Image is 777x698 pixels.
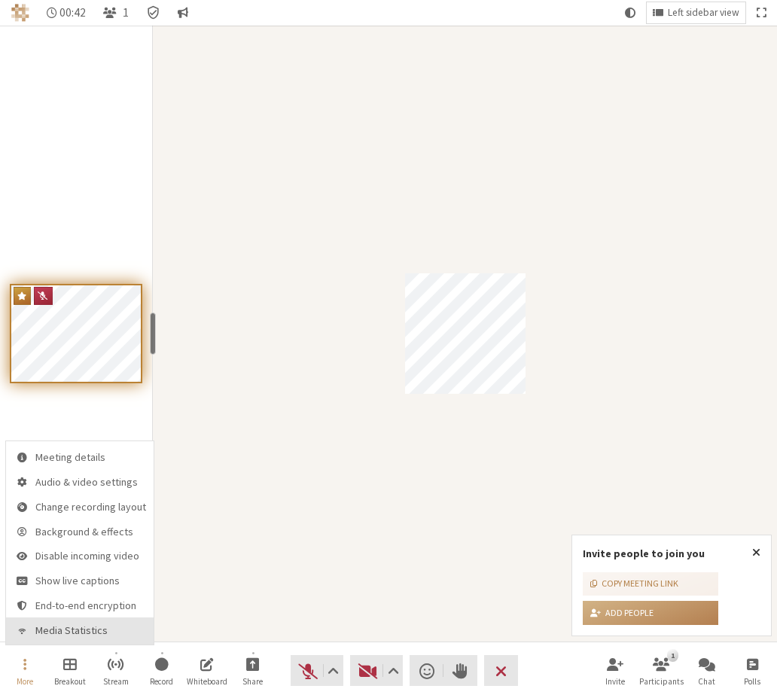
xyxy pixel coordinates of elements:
[324,655,343,686] button: Audio settings
[640,651,682,691] button: Open participant list
[744,677,760,686] span: Polls
[484,655,518,686] button: End or leave meeting
[6,441,154,468] button: Wes's Meeting
[123,6,129,19] span: 1
[153,26,777,642] section: Participant
[59,6,86,19] span: 00:42
[103,677,129,686] span: Stream
[667,649,678,661] div: 1
[383,655,402,686] button: Video setting
[4,651,46,691] button: Open menu
[6,543,154,568] button: Control whether to receive incoming video
[35,477,146,488] span: Audio & video settings
[6,493,154,518] button: Control the recording layout of this meeting
[35,625,146,636] span: Media Statistics
[187,677,227,686] span: Whiteboard
[150,677,173,686] span: Record
[686,651,728,691] button: Open chat
[35,575,146,587] span: Show live captions
[242,677,263,686] span: Share
[583,572,718,596] button: Copy meeting link
[35,452,146,463] span: Meeting details
[186,651,228,691] button: Open shared whiteboard
[140,2,166,23] div: Meeting details Encryption enabled
[141,651,183,691] button: Start recording
[95,651,137,691] button: Start streaming
[232,651,274,691] button: Start sharing
[583,601,718,625] button: Add people
[54,677,86,686] span: Breakout
[291,655,343,686] button: Unmute (Alt+A)
[97,2,135,23] button: Open participant list
[605,677,625,686] span: Invite
[698,677,715,686] span: Chat
[35,600,146,611] span: End-to-end encryption
[6,468,154,493] button: Meeting settings
[41,2,93,23] div: Timer
[443,655,477,686] button: Raise hand
[583,547,705,560] label: Invite people to join you
[350,655,403,686] button: Start video (Alt+V)
[742,535,771,570] button: Close popover
[668,8,739,19] span: Left sidebar view
[619,2,641,23] button: Using system theme
[17,677,33,686] span: More
[647,2,745,23] button: Change layout
[590,577,678,590] div: Copy meeting link
[35,501,146,513] span: Change recording layout
[35,550,146,562] span: Disable incoming video
[172,2,194,23] button: Conversation
[35,526,146,538] span: Background & effects
[49,651,91,691] button: Manage Breakout Rooms
[6,568,154,593] button: Let you read the words that are spoken in the meeting
[6,518,154,543] button: Background & effects settings
[11,4,29,22] img: Iotum
[6,593,154,617] button: Add an extra layer of protection to your meeting with end-to-end encryption
[731,651,773,691] button: Open poll
[594,651,636,691] button: Invite participants (Alt+I)
[410,655,443,686] button: Send a reaction
[6,617,154,645] button: Media Statistics
[751,2,772,23] button: Fullscreen
[150,312,156,355] div: resize
[639,677,684,686] span: Participants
